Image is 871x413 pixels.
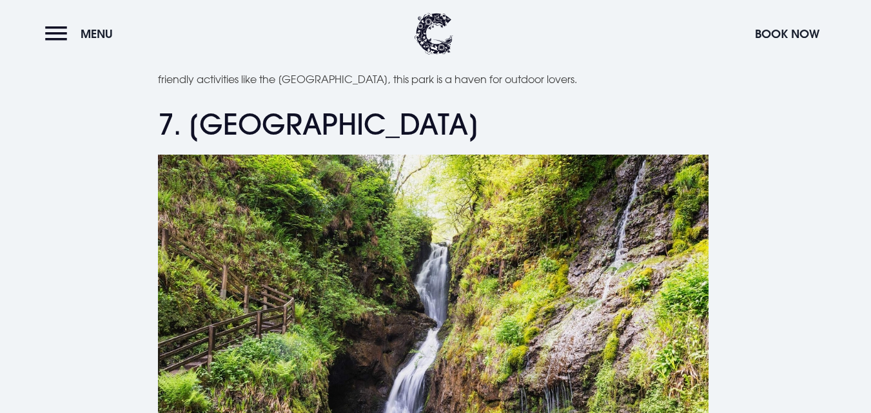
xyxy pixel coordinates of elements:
button: Menu [45,20,119,48]
h2: 7. [GEOGRAPHIC_DATA] [158,108,713,142]
span: Menu [81,26,113,41]
button: Book Now [749,20,826,48]
img: Clandeboye Lodge [415,13,453,55]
